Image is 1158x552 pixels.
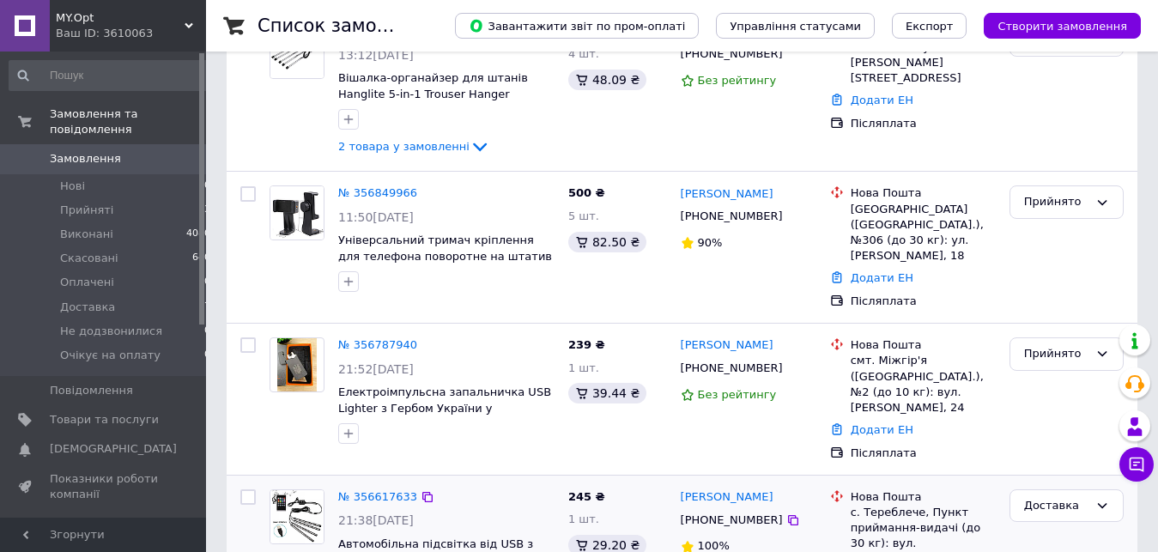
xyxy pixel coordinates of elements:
[851,294,996,309] div: Післяплата
[204,203,210,218] span: 3
[270,337,324,392] a: Фото товару
[568,338,605,351] span: 239 ₴
[50,383,133,398] span: Повідомлення
[60,179,85,194] span: Нові
[568,361,599,374] span: 1 шт.
[192,251,210,266] span: 640
[681,209,783,222] span: [PHONE_NUMBER]
[60,203,113,218] span: Прийняті
[698,74,777,87] span: Без рейтингу
[270,490,324,543] img: Фото товару
[851,202,996,264] div: [GEOGRAPHIC_DATA] ([GEOGRAPHIC_DATA].), №306 (до 30 кг): ул. [PERSON_NAME], 18
[568,383,646,403] div: 39.44 ₴
[851,423,913,436] a: Додати ЕН
[1024,345,1088,363] div: Прийнято
[906,20,954,33] span: Експорт
[338,234,552,278] a: Універсальний тримач кріплення для телефона поворотне на штатив 360° з різьбою 1/4"
[455,13,699,39] button: Завантажити звіт по пром-оплаті
[204,179,210,194] span: 0
[338,385,551,430] a: Електроімпульсна запальничка USB Lighter з Гербом України у подарунковій упаковці
[204,324,210,339] span: 0
[50,106,206,137] span: Замовлення та повідомлення
[568,209,599,222] span: 5 шт.
[851,39,996,87] div: Тетіїв, №1: вул. [PERSON_NAME][STREET_ADDRESS]
[60,324,162,339] span: Не додзвонилися
[270,489,324,544] a: Фото товару
[681,47,783,60] span: [PHONE_NUMBER]
[730,20,861,33] span: Управління статусами
[984,13,1141,39] button: Створити замовлення
[698,236,723,249] span: 90%
[338,140,470,153] span: 2 товара у замовленні
[60,227,113,242] span: Виконані
[338,490,417,503] a: № 356617633
[967,19,1141,32] a: Створити замовлення
[9,60,212,91] input: Пошук
[338,186,417,199] a: № 356849966
[568,70,646,90] div: 48.09 ₴
[50,516,159,547] span: Панель управління
[568,490,605,503] span: 245 ₴
[270,186,324,240] img: Фото товару
[204,300,210,315] span: 7
[698,388,777,401] span: Без рейтингу
[716,13,875,39] button: Управління статусами
[1119,447,1154,482] button: Чат з покупцем
[568,232,646,252] div: 82.50 ₴
[681,186,773,203] a: [PERSON_NAME]
[50,151,121,167] span: Замовлення
[50,441,177,457] span: [DEMOGRAPHIC_DATA]
[681,337,773,354] a: [PERSON_NAME]
[56,10,185,26] span: MY.Opt
[851,271,913,284] a: Додати ЕН
[681,361,783,374] span: [PHONE_NUMBER]
[568,186,605,199] span: 500 ₴
[60,275,114,290] span: Оплачені
[851,185,996,201] div: Нова Пошта
[698,539,730,552] span: 100%
[892,13,967,39] button: Експорт
[568,513,599,525] span: 1 шт.
[851,446,996,461] div: Післяплата
[851,353,996,416] div: смт. Міжгір'я ([GEOGRAPHIC_DATA].), №2 (до 10 кг): вул. [PERSON_NAME], 24
[204,275,210,290] span: 0
[56,26,206,41] div: Ваш ID: 3610063
[851,489,996,505] div: Нова Пошта
[338,48,414,62] span: 13:12[DATE]
[50,412,159,428] span: Товари та послуги
[258,15,432,36] h1: Список замовлень
[1024,497,1088,515] div: Доставка
[1024,193,1088,211] div: Прийнято
[338,362,414,376] span: 21:52[DATE]
[338,140,490,153] a: 2 товара у замовленні
[338,513,414,527] span: 21:38[DATE]
[568,47,599,60] span: 4 шт.
[681,513,783,526] span: [PHONE_NUMBER]
[338,338,417,351] a: № 356787940
[270,185,324,240] a: Фото товару
[338,210,414,224] span: 11:50[DATE]
[851,337,996,353] div: Нова Пошта
[851,116,996,131] div: Післяплата
[204,348,210,363] span: 0
[50,471,159,502] span: Показники роботи компанії
[186,227,210,242] span: 4080
[681,489,773,506] a: [PERSON_NAME]
[60,348,161,363] span: Очікує на оплату
[469,18,685,33] span: Завантажити звіт по пром-оплаті
[277,338,318,391] img: Фото товару
[338,71,528,116] a: Вішалка-органайзер для штанів Hanglite 5-in-1 Trouser Hanger металева
[60,251,118,266] span: Скасовані
[851,94,913,106] a: Додати ЕН
[60,300,115,315] span: Доставка
[997,20,1127,33] span: Створити замовлення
